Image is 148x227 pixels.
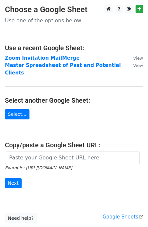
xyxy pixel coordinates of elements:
a: View [127,55,143,61]
p: Use one of the options below... [5,17,143,24]
small: View [133,56,143,61]
input: Paste your Google Sheet URL here [5,152,140,164]
a: Master Spreadsheet of Past and Potential Clients [5,62,121,76]
a: Zoom Invitation MailMerge [5,55,80,61]
small: View [133,63,143,68]
a: Need help? [5,213,37,223]
a: Google Sheets [102,214,143,220]
small: Example: [URL][DOMAIN_NAME] [5,165,72,170]
h4: Select another Google Sheet: [5,96,143,104]
h4: Copy/paste a Google Sheet URL: [5,141,143,149]
a: Select... [5,109,29,119]
h4: Use a recent Google Sheet: [5,44,143,52]
a: View [127,62,143,68]
input: Next [5,178,22,188]
h3: Choose a Google Sheet [5,5,143,14]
